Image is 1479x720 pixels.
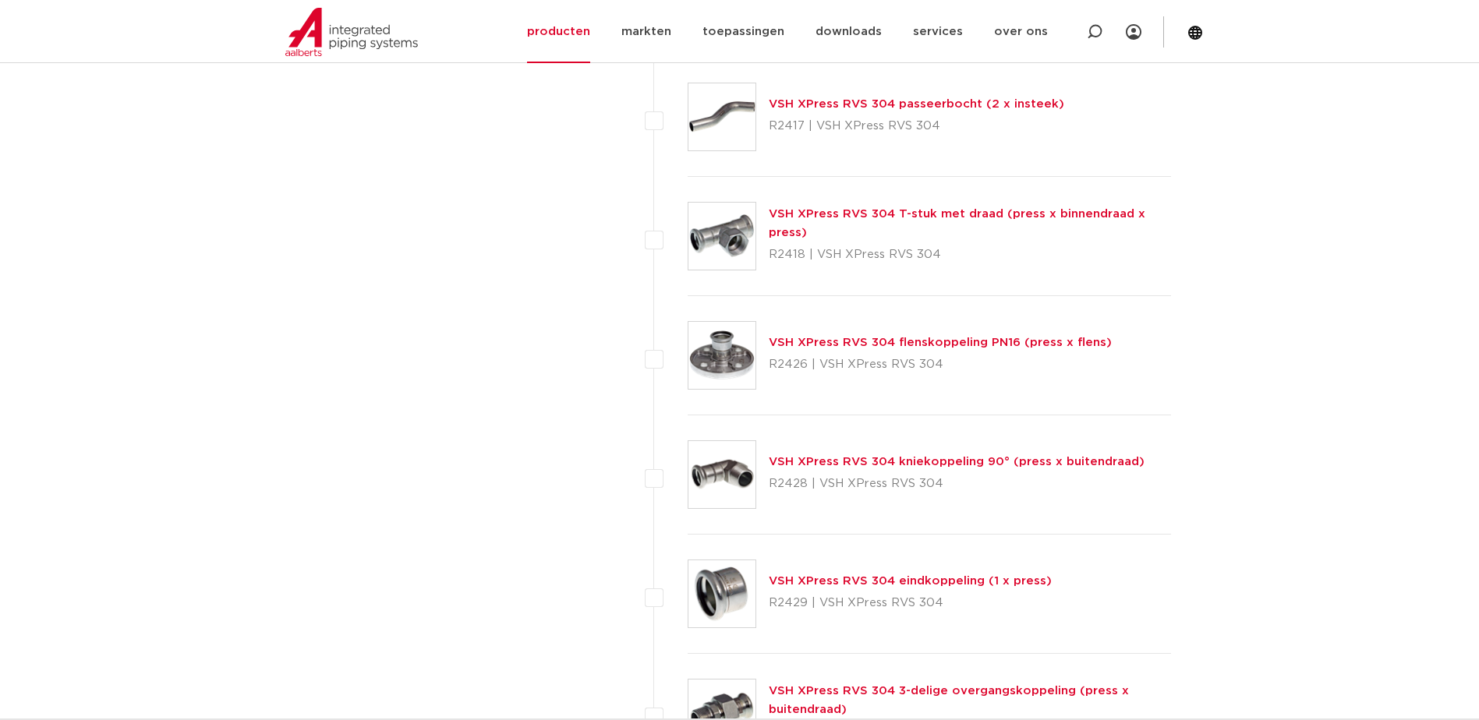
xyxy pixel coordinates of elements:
[688,322,755,389] img: Thumbnail for VSH XPress RVS 304 flenskoppeling PN16 (press x flens)
[688,203,755,270] img: Thumbnail for VSH XPress RVS 304 T-stuk met draad (press x binnendraad x press)
[688,441,755,508] img: Thumbnail for VSH XPress RVS 304 kniekoppeling 90° (press x buitendraad)
[769,337,1112,348] a: VSH XPress RVS 304 flenskoppeling PN16 (press x flens)
[769,575,1052,587] a: VSH XPress RVS 304 eindkoppeling (1 x press)
[688,83,755,150] img: Thumbnail for VSH XPress RVS 304 passeerbocht (2 x insteek)
[769,456,1145,468] a: VSH XPress RVS 304 kniekoppeling 90° (press x buitendraad)
[769,98,1064,110] a: VSH XPress RVS 304 passeerbocht (2 x insteek)
[688,560,755,627] img: Thumbnail for VSH XPress RVS 304 eindkoppeling (1 x press)
[769,242,1172,267] p: R2418 | VSH XPress RVS 304
[769,114,1064,139] p: R2417 | VSH XPress RVS 304
[769,685,1129,715] a: VSH XPress RVS 304 3-delige overgangskoppeling (press x buitendraad)
[769,591,1052,616] p: R2429 | VSH XPress RVS 304
[769,471,1145,496] p: R2428 | VSH XPress RVS 304
[769,352,1112,377] p: R2426 | VSH XPress RVS 304
[769,208,1145,238] a: VSH XPress RVS 304 T-stuk met draad (press x binnendraad x press)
